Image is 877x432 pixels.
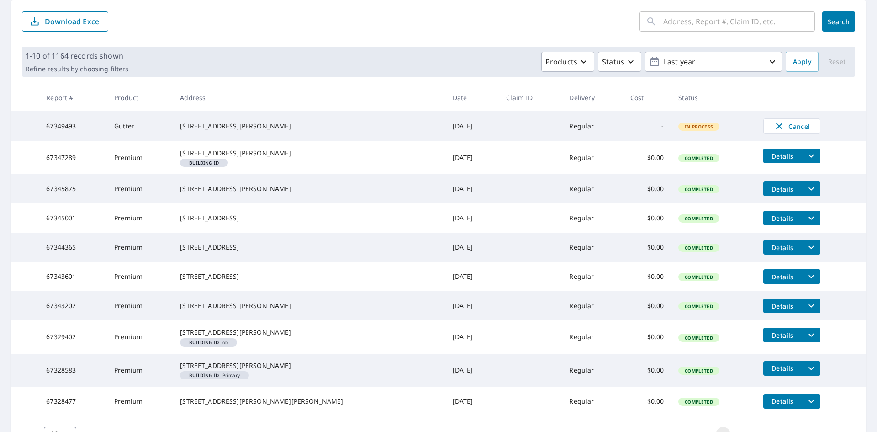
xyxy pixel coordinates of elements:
[562,262,623,291] td: Regular
[26,50,128,61] p: 1-10 of 1164 records shown
[763,361,802,376] button: detailsBtn-67328583
[562,291,623,320] td: Regular
[107,111,173,141] td: Gutter
[445,141,499,174] td: [DATE]
[763,118,820,134] button: Cancel
[39,291,107,320] td: 67343202
[623,354,671,387] td: $0.00
[562,111,623,141] td: Regular
[39,233,107,262] td: 67344365
[623,262,671,291] td: $0.00
[679,274,718,280] span: Completed
[769,272,796,281] span: Details
[107,291,173,320] td: Premium
[802,361,820,376] button: filesDropdownBtn-67328583
[107,262,173,291] td: Premium
[545,56,577,67] p: Products
[769,302,796,310] span: Details
[822,11,855,32] button: Search
[180,301,438,310] div: [STREET_ADDRESS][PERSON_NAME]
[562,233,623,262] td: Regular
[660,54,767,70] p: Last year
[602,56,624,67] p: Status
[107,320,173,353] td: Premium
[180,272,438,281] div: [STREET_ADDRESS]
[773,121,811,132] span: Cancel
[679,215,718,222] span: Completed
[769,214,796,223] span: Details
[623,291,671,320] td: $0.00
[769,152,796,160] span: Details
[679,155,718,161] span: Completed
[763,149,802,163] button: detailsBtn-67347289
[623,111,671,141] td: -
[180,397,438,406] div: [STREET_ADDRESS][PERSON_NAME][PERSON_NAME]
[445,320,499,353] td: [DATE]
[39,387,107,416] td: 67328477
[499,84,562,111] th: Claim ID
[562,354,623,387] td: Regular
[663,9,815,34] input: Address, Report #, Claim ID, etc.
[445,354,499,387] td: [DATE]
[679,245,718,251] span: Completed
[679,186,718,192] span: Completed
[786,52,819,72] button: Apply
[180,328,438,337] div: [STREET_ADDRESS][PERSON_NAME]
[445,84,499,111] th: Date
[802,299,820,313] button: filesDropdownBtn-67343202
[562,320,623,353] td: Regular
[769,243,796,252] span: Details
[26,65,128,73] p: Refine results by choosing filters
[769,331,796,340] span: Details
[645,52,782,72] button: Last year
[679,368,718,374] span: Completed
[829,17,848,26] span: Search
[445,262,499,291] td: [DATE]
[671,84,756,111] th: Status
[679,123,719,130] span: In Process
[623,387,671,416] td: $0.00
[679,399,718,405] span: Completed
[39,320,107,353] td: 67329402
[623,141,671,174] td: $0.00
[107,233,173,262] td: Premium
[180,149,438,158] div: [STREET_ADDRESS][PERSON_NAME]
[39,174,107,203] td: 67345875
[445,111,499,141] td: [DATE]
[22,11,108,32] button: Download Excel
[763,211,802,225] button: detailsBtn-67345001
[184,373,245,378] span: Primary
[769,364,796,373] span: Details
[180,213,438,223] div: [STREET_ADDRESS]
[107,354,173,387] td: Premium
[184,340,233,345] span: ob
[802,394,820,409] button: filesDropdownBtn-67328477
[39,141,107,174] td: 67347289
[763,299,802,313] button: detailsBtn-67343202
[802,149,820,163] button: filesDropdownBtn-67347289
[445,174,499,203] td: [DATE]
[445,233,499,262] td: [DATE]
[107,203,173,233] td: Premium
[793,56,811,68] span: Apply
[562,174,623,203] td: Regular
[562,84,623,111] th: Delivery
[802,240,820,255] button: filesDropdownBtn-67344365
[679,303,718,309] span: Completed
[189,340,219,345] em: Building ID
[623,203,671,233] td: $0.00
[39,354,107,387] td: 67328583
[180,361,438,370] div: [STREET_ADDRESS][PERSON_NAME]
[562,141,623,174] td: Regular
[769,185,796,193] span: Details
[173,84,445,111] th: Address
[445,387,499,416] td: [DATE]
[107,387,173,416] td: Premium
[39,203,107,233] td: 67345001
[541,52,594,72] button: Products
[763,269,802,284] button: detailsBtn-67343601
[39,111,107,141] td: 67349493
[189,160,219,165] em: Building ID
[180,243,438,252] div: [STREET_ADDRESS]
[562,203,623,233] td: Regular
